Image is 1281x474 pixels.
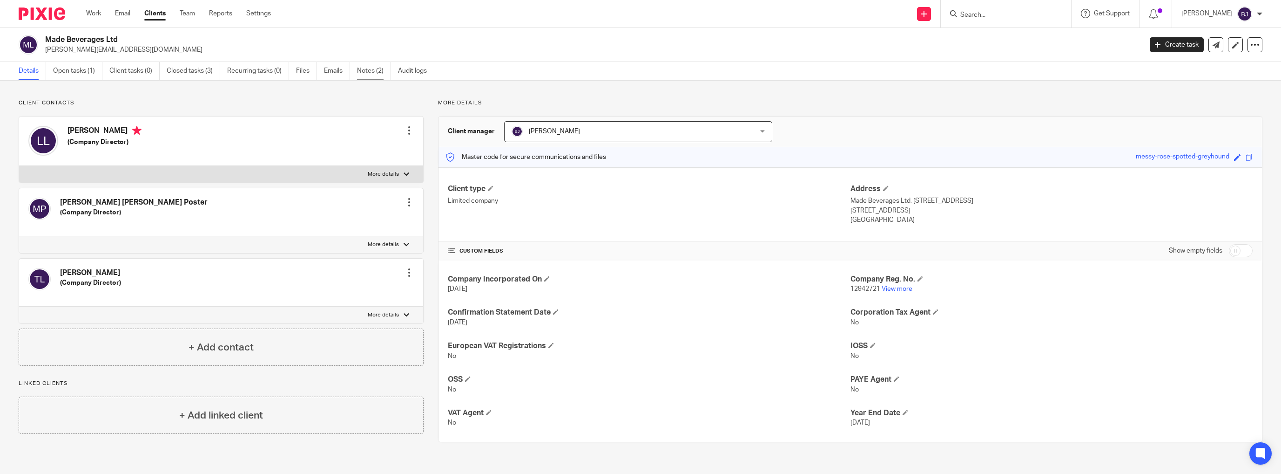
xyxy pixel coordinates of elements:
[850,375,1253,385] h4: PAYE Agent
[850,353,859,359] span: No
[19,62,46,80] a: Details
[1169,246,1222,255] label: Show empty fields
[882,286,912,292] a: View more
[448,247,850,255] h4: CUSTOM FIELDS
[448,408,850,418] h4: VAT Agent
[209,9,232,18] a: Reports
[19,380,424,387] p: Linked clients
[45,35,917,45] h2: Made Beverages Ltd
[448,196,850,206] p: Limited company
[132,126,142,135] i: Primary
[850,341,1253,351] h4: IOSS
[227,62,289,80] a: Recurring tasks (0)
[1181,9,1233,18] p: [PERSON_NAME]
[45,45,1136,55] p: [PERSON_NAME][EMAIL_ADDRESS][DOMAIN_NAME]
[109,62,160,80] a: Client tasks (0)
[1136,152,1229,163] div: messy-rose-spotted-greyhound
[850,206,1253,215] p: [STREET_ADDRESS]
[1237,7,1252,21] img: svg%3E
[448,375,850,385] h4: OSS
[19,7,65,20] img: Pixie
[246,9,271,18] a: Settings
[67,137,142,147] h5: (Company Director)
[19,99,424,107] p: Client contacts
[60,278,121,288] h5: (Company Director)
[850,419,870,426] span: [DATE]
[448,386,456,393] span: No
[398,62,434,80] a: Audit logs
[67,126,142,137] h4: [PERSON_NAME]
[86,9,101,18] a: Work
[850,286,880,292] span: 12942721
[850,215,1253,225] p: [GEOGRAPHIC_DATA]
[445,152,606,162] p: Master code for secure communications and files
[438,99,1262,107] p: More details
[850,308,1253,317] h4: Corporation Tax Agent
[60,208,208,217] h5: (Company Director)
[144,9,166,18] a: Clients
[357,62,391,80] a: Notes (2)
[850,408,1253,418] h4: Year End Date
[167,62,220,80] a: Closed tasks (3)
[28,268,51,290] img: svg%3E
[448,419,456,426] span: No
[19,35,38,55] img: svg%3E
[850,275,1253,284] h4: Company Reg. No.
[115,9,130,18] a: Email
[850,196,1253,206] p: Made Beverages Ltd, [STREET_ADDRESS]
[324,62,350,80] a: Emails
[448,127,495,136] h3: Client manager
[28,126,58,156] img: svg%3E
[179,408,263,423] h4: + Add linked client
[448,275,850,284] h4: Company Incorporated On
[189,340,254,355] h4: + Add contact
[850,319,859,326] span: No
[448,341,850,351] h4: European VAT Registrations
[850,386,859,393] span: No
[60,198,208,207] h4: [PERSON_NAME] [PERSON_NAME] Poster
[448,353,456,359] span: No
[959,11,1043,20] input: Search
[368,171,399,178] p: More details
[448,319,467,326] span: [DATE]
[368,241,399,248] p: More details
[53,62,102,80] a: Open tasks (1)
[448,286,467,292] span: [DATE]
[448,184,850,194] h4: Client type
[1094,10,1130,17] span: Get Support
[512,126,523,137] img: svg%3E
[60,268,121,278] h4: [PERSON_NAME]
[28,198,51,220] img: svg%3E
[529,128,580,135] span: [PERSON_NAME]
[448,308,850,317] h4: Confirmation Statement Date
[180,9,195,18] a: Team
[368,311,399,319] p: More details
[1150,37,1204,52] a: Create task
[850,184,1253,194] h4: Address
[296,62,317,80] a: Files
